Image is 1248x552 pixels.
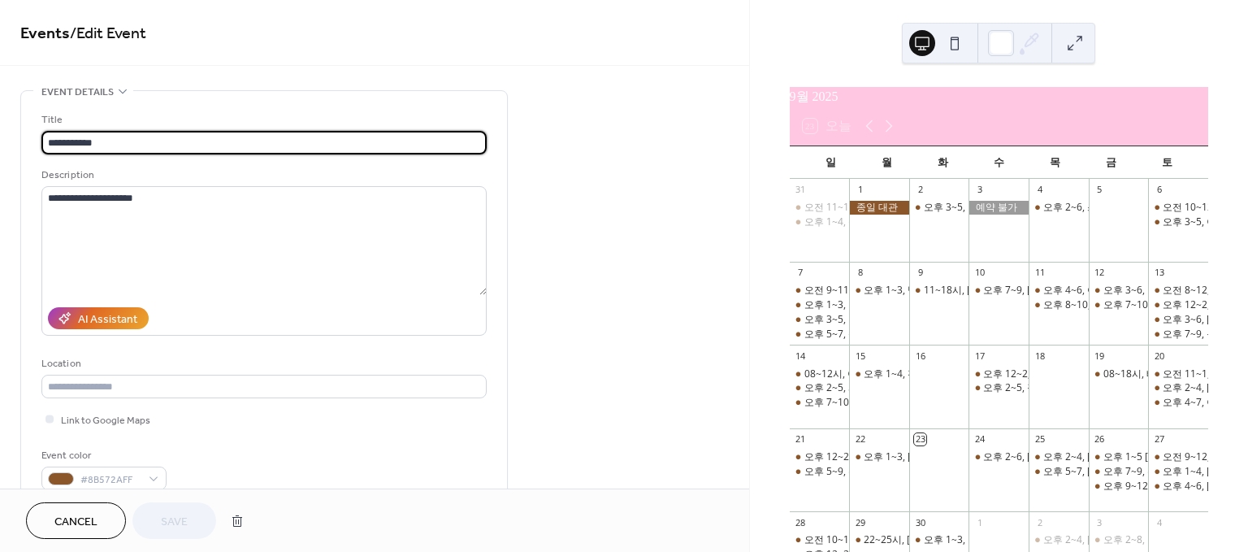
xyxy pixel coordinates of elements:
[968,201,1029,215] div: 예약 불가
[80,472,141,489] span: #8B572AFF
[78,311,137,328] div: AI Assistant
[1089,465,1149,479] div: 오후 7~9, 주*정
[1139,146,1195,179] div: 토
[41,355,483,372] div: Location
[915,146,971,179] div: 화
[790,533,850,547] div: 오전 10~12, 문*민
[968,381,1029,395] div: 오후 2~5, 장*섭
[973,350,986,362] div: 17
[914,184,926,196] div: 2
[1043,201,1128,215] div: 오후 2~6, 스토**인
[804,298,873,312] div: 오후 1~3, 이*환
[854,433,866,446] div: 22
[1148,396,1208,410] div: 오후 4~7, 이*섭
[1029,298,1089,312] div: 오후 8~10, 박*연
[54,514,97,531] span: Cancel
[1029,533,1089,547] div: 오후 2~4, 박*우
[924,533,993,547] div: 오후 1~3, 이*란
[914,267,926,279] div: 9
[1103,480,1178,493] div: 오후 9~12, 방*서
[804,284,879,298] div: 오전 9~11, 정*정
[61,412,150,429] span: Link to Google Maps
[1163,396,1232,410] div: 오후 4~7, 이*섭
[1043,533,1179,547] div: 오후 2~4, [PERSON_NAME]*우
[1103,284,1172,298] div: 오후 3~6, 이*인
[790,367,850,381] div: 08~12시, 이*희
[864,367,933,381] div: 오후 1~4, 전*민
[1148,450,1208,464] div: 오전 9~12, 김*정
[1027,146,1083,179] div: 목
[804,367,873,381] div: 08~12시, 이*희
[924,201,993,215] div: 오후 3~5, 이*진
[971,146,1027,179] div: 수
[1148,381,1208,395] div: 오후 2~4, 박*연
[1148,367,1208,381] div: 오전 11~1, 김*원
[859,146,915,179] div: 월
[1153,350,1165,362] div: 20
[1029,450,1089,464] div: 오후 2~4, 김*선
[1094,184,1106,196] div: 5
[790,450,850,464] div: 오후 12~2, 음*원
[804,396,946,410] div: 오후 7~10, 이*[PERSON_NAME]
[804,533,885,547] div: 오전 10~12, 문*민
[790,298,850,312] div: 오후 1~3, 이*환
[1148,328,1208,341] div: 오후 7~9, 문*율
[1043,298,1179,312] div: 오후 8~10, [PERSON_NAME]연
[854,516,866,528] div: 29
[790,396,850,410] div: 오후 7~10, 이*윤
[1029,284,1089,298] div: 오후 4~6, 이*은
[1103,465,1172,479] div: 오후 7~9, 주*정
[1163,284,1237,298] div: 오전 8~12, 강*식
[854,267,866,279] div: 8
[983,381,1052,395] div: 오후 2~5, 장*섭
[849,450,909,464] div: 오후 1~3, 최*은
[1094,267,1106,279] div: 12
[790,313,850,327] div: 오후 3~5, 권*정
[790,215,850,229] div: 오후 1~4, 문*우
[1043,465,1173,479] div: 오후 5~7, [PERSON_NAME]연
[1153,516,1165,528] div: 4
[41,84,114,101] span: Event details
[804,465,873,479] div: 오후 5~9, 유*호
[1029,201,1089,215] div: 오후 2~6, 스토**인
[1089,480,1149,493] div: 오후 9~12, 방*서
[804,313,873,327] div: 오후 3~5, 권*정
[41,447,163,464] div: Event color
[1148,298,1208,312] div: 오후 12~2, 장*정
[854,184,866,196] div: 1
[790,87,1208,106] div: 9월 2025
[849,284,909,298] div: 오후 1~3, 박*현
[804,381,873,395] div: 오후 2~5, 서*샘
[26,502,126,539] a: Cancel
[909,201,969,215] div: 오후 3~5, 이*진
[1148,215,1208,229] div: 오후 3~5, 이*지
[1163,201,1243,215] div: 오전 10~12, 조*진
[790,381,850,395] div: 오후 2~5, 서*샘
[968,450,1029,464] div: 오후 2~6, 박*
[795,516,807,528] div: 28
[1033,267,1046,279] div: 11
[41,167,483,184] div: Description
[1163,215,1232,229] div: 오후 3~5, 이*지
[909,284,969,298] div: 11~18시, 김*민
[973,184,986,196] div: 3
[803,146,859,179] div: 일
[1148,480,1208,493] div: 오후 4~6, 윤*영
[1033,350,1046,362] div: 18
[1163,298,1237,312] div: 오후 12~2, 장*정
[1043,284,1112,298] div: 오후 4~6, 이*은
[973,267,986,279] div: 10
[1089,284,1149,298] div: 오후 3~6, 이*인
[864,533,999,547] div: 22~25시, [PERSON_NAME]*주
[804,450,879,464] div: 오후 12~2, 음*원
[1089,533,1149,547] div: 오후 2~8, 장*현
[795,350,807,362] div: 14
[1094,350,1106,362] div: 19
[1089,367,1149,381] div: 08~18시, 베스**립
[1148,465,1208,479] div: 오후 1~4, 김*
[968,284,1029,298] div: 오후 7~9, 최*인
[1148,201,1208,215] div: 오전 10~12, 조*진
[1083,146,1139,179] div: 금
[1089,450,1149,464] div: 오후 1~5 김*현
[795,184,807,196] div: 31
